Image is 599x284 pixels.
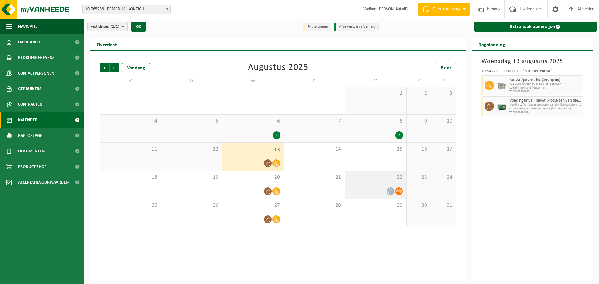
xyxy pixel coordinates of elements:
img: PB-LB-0680-HPE-GN-01 [497,102,506,111]
span: 14 [287,146,342,153]
span: Voedingsafval, bevat producten van dierlijke oorsprong, gemengde verpakking (exclusief glas), cat... [509,98,582,103]
span: T250001506825 [509,90,582,94]
span: Voedingsafval, bevat producten van dierlijke oorsprong, geme [509,103,582,107]
a: Print [436,63,456,72]
span: 12 [164,146,219,153]
span: 10-765288 - REMEDUS - KONTICH [83,5,170,14]
span: Navigatie [18,19,37,34]
h2: Dagplanning [472,38,511,50]
span: 3 [434,90,453,97]
a: Extra taak aanvragen [474,22,597,32]
span: 5 [164,118,219,125]
span: 28 [287,202,342,209]
button: OK [131,22,146,32]
strong: [PERSON_NAME] [377,7,409,12]
span: 29 [348,202,403,209]
span: 10 [434,118,453,125]
div: Vandaag [122,63,150,72]
div: Augustus 2025 [248,63,308,72]
span: Omwisseling op vaste frequentie (incl. verwerking) [509,107,582,111]
span: Product Shop [18,159,46,175]
span: 8 [348,118,403,125]
span: 21 [287,174,342,181]
span: 4 [103,118,158,125]
span: 27 [226,202,280,209]
span: 6 [226,118,280,125]
span: Contactpersonen [18,65,54,81]
span: 10-765288 - REMEDUS - KONTICH [82,5,171,14]
td: W [222,75,284,87]
span: Volgende [110,63,119,72]
td: V [345,75,407,87]
span: 17 [434,146,453,153]
a: Offerte aanvragen [418,3,470,16]
span: Karton/papier, los (bedrijven) [509,77,582,82]
td: D [284,75,345,87]
span: 16 [410,146,428,153]
span: Kalender [18,112,37,128]
h2: Overzicht [90,38,123,50]
span: Dashboard [18,34,41,50]
div: 10-942271 - REMEDUS [PERSON_NAME] [481,69,584,75]
span: 25 [103,202,158,209]
td: D [161,75,223,87]
td: M [100,75,161,87]
span: 13 [226,147,280,153]
span: 9 [410,118,428,125]
td: Z [431,75,456,87]
count: (2/2) [111,25,119,29]
span: T250001490614 [509,111,582,114]
span: Offerte aanvragen [431,6,466,12]
span: 2 [410,90,428,97]
span: Acceptatievoorwaarden [18,175,69,190]
span: Gebruikers [18,81,41,97]
span: Lediging op vaste frequentie [509,86,582,90]
span: 26 [164,202,219,209]
span: Rapportage [18,128,42,143]
span: WB-2500-GA karton/papier, los (bedrijven) [509,82,582,86]
td: Z [407,75,431,87]
span: 1 [348,90,403,97]
span: 22 [348,174,403,181]
span: Contracten [18,97,42,112]
span: Documenten [18,143,45,159]
span: 20 [226,174,280,181]
li: Uit te voeren [303,23,331,31]
span: 15 [348,146,403,153]
span: 31 [434,202,453,209]
span: 24 [434,174,453,181]
span: 30 [410,202,428,209]
div: 2 [395,131,403,139]
span: 18 [103,174,158,181]
div: 2 [273,131,280,139]
span: Print [441,65,451,70]
h3: Woensdag 13 augustus 2025 [481,57,584,66]
span: Vorige [100,63,109,72]
img: WB-2500-GAL-GY-01 [497,81,506,90]
span: 19 [164,174,219,181]
span: 23 [410,174,428,181]
button: Vestigingen(2/2) [87,22,128,31]
span: Vestigingen [91,22,119,31]
li: Afgewerkt en afgemeld [334,23,379,31]
span: 7 [287,118,342,125]
span: Bedrijfsgegevens [18,50,55,65]
span: 11 [103,146,158,153]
